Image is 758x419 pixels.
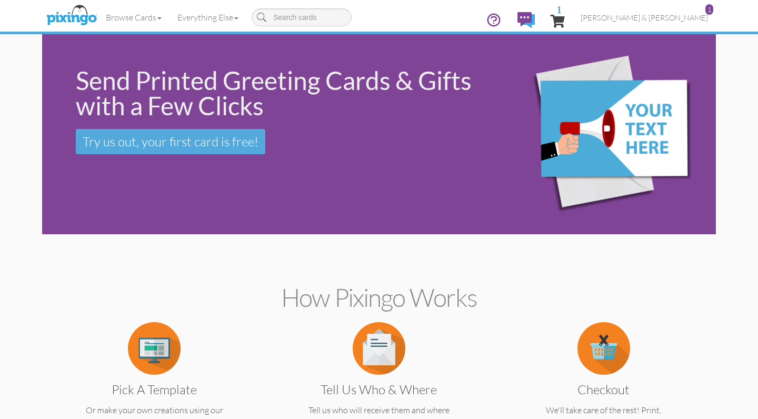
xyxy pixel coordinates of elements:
a: Everything Else [169,4,246,31]
img: item.alt [577,322,630,375]
h3: Checkout [517,383,690,396]
input: Search cards [252,8,352,26]
a: 1 [551,4,565,36]
a: Try us out, your first card is free! [76,129,265,154]
a: [PERSON_NAME] & [PERSON_NAME] 1 [573,4,716,31]
img: eb544e90-0942-4412-bfe0-c610d3f4da7c.png [497,37,713,232]
span: [PERSON_NAME] & [PERSON_NAME] [581,13,708,22]
img: item.alt [128,322,181,375]
h3: Pick a Template [68,383,241,396]
h3: Tell us Who & Where [293,383,465,396]
img: pixingo logo [44,3,99,29]
img: item.alt [353,322,405,375]
div: 1 [705,4,713,15]
span: 1 [556,4,562,14]
img: comments.svg [517,12,535,28]
h2: How Pixingo works [61,284,697,312]
span: Try us out, your first card is free! [83,134,258,149]
a: Browse Cards [98,4,169,31]
div: Send Printed Greeting Cards & Gifts with a Few Clicks [76,68,483,118]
